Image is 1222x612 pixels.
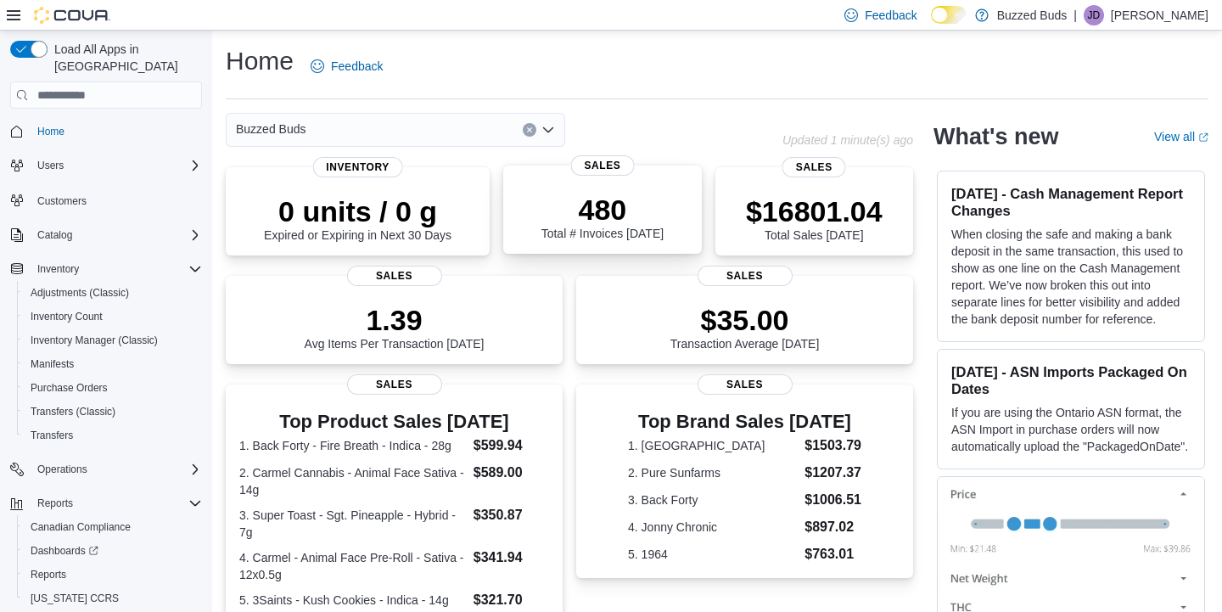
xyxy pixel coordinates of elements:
[31,155,202,176] span: Users
[3,491,209,515] button: Reports
[24,517,137,537] a: Canadian Compliance
[1073,5,1077,25] p: |
[570,155,634,176] span: Sales
[1154,130,1208,143] a: View allExternal link
[17,305,209,328] button: Inventory Count
[239,412,549,432] h3: Top Product Sales [DATE]
[628,519,798,536] dt: 4. Jonny Chronic
[305,303,485,351] div: Avg Items Per Transaction [DATE]
[24,541,105,561] a: Dashboards
[523,123,536,137] button: Clear input
[17,352,209,376] button: Manifests
[24,330,165,351] a: Inventory Manager (Classic)
[1198,132,1208,143] svg: External link
[628,464,798,481] dt: 2. Pure Sunfarms
[1088,5,1101,25] span: JD
[31,191,93,211] a: Customers
[347,266,442,286] span: Sales
[37,194,87,208] span: Customers
[3,188,209,212] button: Customers
[239,507,467,541] dt: 3. Super Toast - Sgt. Pineapple - Hybrid - 7g
[474,547,549,568] dd: $341.94
[31,459,94,480] button: Operations
[24,378,115,398] a: Purchase Orders
[698,374,793,395] span: Sales
[37,497,73,510] span: Reports
[239,592,467,609] dt: 5. 3Saints - Kush Cookies - Indica - 14g
[746,194,883,228] p: $16801.04
[17,424,209,447] button: Transfers
[628,437,798,454] dt: 1. [GEOGRAPHIC_DATA]
[24,425,202,446] span: Transfers
[24,330,202,351] span: Inventory Manager (Classic)
[37,262,79,276] span: Inventory
[17,281,209,305] button: Adjustments (Classic)
[17,376,209,400] button: Purchase Orders
[3,257,209,281] button: Inventory
[239,437,467,454] dt: 1. Back Forty - Fire Breath - Indica - 28g
[1111,5,1208,25] p: [PERSON_NAME]
[304,49,390,83] a: Feedback
[670,303,820,337] p: $35.00
[541,123,555,137] button: Open list of options
[31,155,70,176] button: Users
[31,259,86,279] button: Inventory
[782,157,846,177] span: Sales
[933,123,1058,150] h2: What's new
[3,223,209,247] button: Catalog
[31,225,79,245] button: Catalog
[474,590,549,610] dd: $321.70
[37,125,64,138] span: Home
[474,463,549,483] dd: $589.00
[264,194,451,242] div: Expired or Expiring in Next 30 Days
[746,194,883,242] div: Total Sales [DATE]
[37,159,64,172] span: Users
[24,425,80,446] a: Transfers
[17,328,209,352] button: Inventory Manager (Classic)
[24,306,202,327] span: Inventory Count
[31,381,108,395] span: Purchase Orders
[24,306,109,327] a: Inventory Count
[347,374,442,395] span: Sales
[17,539,209,563] a: Dashboards
[698,266,793,286] span: Sales
[628,546,798,563] dt: 5. 1964
[931,24,932,25] span: Dark Mode
[931,6,967,24] input: Dark Mode
[31,405,115,418] span: Transfers (Classic)
[31,189,202,211] span: Customers
[31,357,74,371] span: Manifests
[312,157,403,177] span: Inventory
[31,592,119,605] span: [US_STATE] CCRS
[3,458,209,481] button: Operations
[951,404,1191,455] p: If you are using the Ontario ASN format, the ASN Import in purchase orders will now automatically...
[37,228,72,242] span: Catalog
[31,286,129,300] span: Adjustments (Classic)
[865,7,916,24] span: Feedback
[31,429,73,442] span: Transfers
[17,400,209,424] button: Transfers (Classic)
[264,194,451,228] p: 0 units / 0 g
[628,412,861,432] h3: Top Brand Sales [DATE]
[31,310,103,323] span: Inventory Count
[782,133,913,147] p: Updated 1 minute(s) ago
[24,354,202,374] span: Manifests
[31,334,158,347] span: Inventory Manager (Classic)
[1084,5,1104,25] div: Jack Davidson
[3,154,209,177] button: Users
[24,564,202,585] span: Reports
[24,564,73,585] a: Reports
[34,7,110,24] img: Cova
[804,544,861,564] dd: $763.01
[804,463,861,483] dd: $1207.37
[474,435,549,456] dd: $599.94
[31,121,202,142] span: Home
[628,491,798,508] dt: 3. Back Forty
[24,401,122,422] a: Transfers (Classic)
[331,58,383,75] span: Feedback
[804,435,861,456] dd: $1503.79
[951,185,1191,219] h3: [DATE] - Cash Management Report Changes
[239,549,467,583] dt: 4. Carmel - Animal Face Pre-Roll - Sativa - 12x0.5g
[31,259,202,279] span: Inventory
[31,493,80,514] button: Reports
